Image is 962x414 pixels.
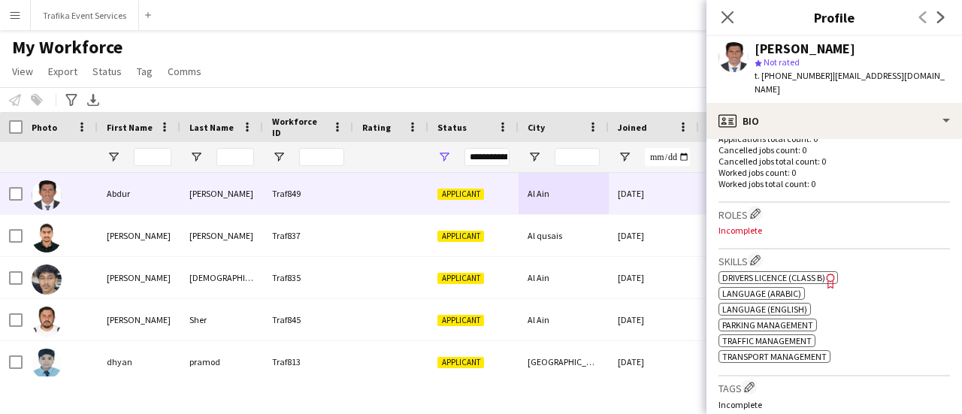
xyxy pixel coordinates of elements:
span: Applicant [437,231,484,242]
button: Open Filter Menu [107,150,120,164]
input: First Name Filter Input [134,148,171,166]
div: [PERSON_NAME] [98,257,180,298]
div: dhyan [98,341,180,382]
button: Open Filter Menu [189,150,203,164]
span: Workforce ID [272,116,326,138]
div: Traf813 [263,341,353,382]
div: [PERSON_NAME] [180,173,263,214]
input: Workforce ID Filter Input [299,148,344,166]
img: Ahmed Muhammad [32,264,62,295]
div: Bio [706,103,962,139]
span: Applicant [437,273,484,284]
span: t. [PHONE_NUMBER] [755,70,833,81]
app-action-btn: Advanced filters [62,91,80,109]
span: Language (Arabic) [722,288,801,299]
span: Rating [362,122,391,133]
div: [DATE] [609,257,699,298]
a: View [6,62,39,81]
div: Traf835 [263,257,353,298]
a: Status [86,62,128,81]
span: City [528,122,545,133]
div: Al Ain [519,299,609,340]
img: dhyan pramod [32,349,62,379]
div: pramod [180,341,263,382]
div: Abdur [98,173,180,214]
button: Open Filter Menu [618,150,631,164]
span: Not rated [764,56,800,68]
div: [GEOGRAPHIC_DATA] [519,341,609,382]
div: [DATE] [609,299,699,340]
img: Abdur Rahman [32,180,62,210]
span: Drivers Licence (Class B) [722,272,825,283]
div: [DATE] [609,341,699,382]
button: Open Filter Menu [437,150,451,164]
div: [DATE] [609,215,699,256]
h3: Skills [718,252,950,268]
div: Traf849 [263,173,353,214]
span: Export [48,65,77,78]
img: Ali Sher [32,307,62,337]
div: Traf845 [263,299,353,340]
button: Open Filter Menu [528,150,541,164]
app-action-btn: Export XLSX [84,91,102,109]
input: City Filter Input [555,148,600,166]
div: Sher [180,299,263,340]
span: Tag [137,65,153,78]
span: Applicant [437,189,484,200]
a: Export [42,62,83,81]
span: Status [437,122,467,133]
div: Al qusais [519,215,609,256]
span: Joined [618,122,647,133]
a: Comms [162,62,207,81]
span: View [12,65,33,78]
div: [PERSON_NAME] [180,215,263,256]
h3: Tags [718,379,950,395]
p: Cancelled jobs count: 0 [718,144,950,156]
span: | [EMAIL_ADDRESS][DOMAIN_NAME] [755,70,945,95]
input: Joined Filter Input [645,148,690,166]
p: Cancelled jobs total count: 0 [718,156,950,167]
a: Tag [131,62,159,81]
span: My Workforce [12,36,123,59]
span: Language (English) [722,304,807,315]
div: [PERSON_NAME] [98,299,180,340]
input: Last Name Filter Input [216,148,254,166]
span: Last Name [189,122,234,133]
div: Traf837 [263,215,353,256]
button: Open Filter Menu [272,150,286,164]
div: [PERSON_NAME] [98,215,180,256]
div: [DATE] [609,173,699,214]
div: [DEMOGRAPHIC_DATA] [180,257,263,298]
span: Applicant [437,357,484,368]
span: Comms [168,65,201,78]
span: Transport Management [722,351,827,362]
span: Traffic Management [722,335,812,346]
div: [PERSON_NAME] [755,42,855,56]
div: Al Ain [519,173,609,214]
span: Photo [32,122,57,133]
span: First Name [107,122,153,133]
span: Parking Management [722,319,813,331]
h3: Roles [718,206,950,222]
p: Incomplete [718,399,950,410]
div: Al Ain [519,257,609,298]
p: Incomplete [718,225,950,236]
span: Status [92,65,122,78]
h3: Profile [706,8,962,27]
p: Worked jobs count: 0 [718,167,950,178]
img: Adil Muhammed [32,222,62,252]
p: Worked jobs total count: 0 [718,178,950,189]
button: Trafika Event Services [31,1,139,30]
span: Applicant [437,315,484,326]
